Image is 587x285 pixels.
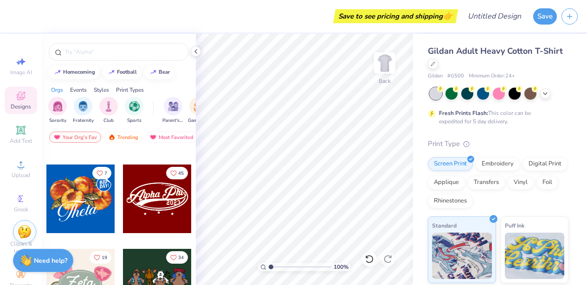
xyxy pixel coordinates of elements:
span: Sports [127,117,142,124]
img: trend_line.gif [54,70,61,75]
div: Save to see pricing and shipping [335,9,456,23]
button: filter button [48,97,67,124]
span: 100 % [334,263,348,271]
img: Parent's Weekend Image [168,101,179,112]
span: # G500 [447,72,464,80]
span: Game Day [188,117,209,124]
span: Gildan [428,72,443,80]
div: Digital Print [522,157,568,171]
span: 34 [178,255,184,260]
div: Orgs [51,86,63,94]
button: filter button [162,97,184,124]
span: Designs [11,103,31,110]
button: bear [144,65,174,79]
button: filter button [99,97,118,124]
img: trend_line.gif [108,70,115,75]
div: Foil [536,176,558,190]
span: Minimum Order: 24 + [469,72,515,80]
img: Game Day Image [194,101,204,112]
button: filter button [188,97,209,124]
img: trend_line.gif [149,70,157,75]
div: homecoming [63,70,95,75]
span: Gildan Adult Heavy Cotton T-Shirt [428,45,563,57]
button: Save [533,8,557,25]
div: filter for Game Day [188,97,209,124]
div: bear [159,70,170,75]
span: Image AI [10,69,32,76]
div: Your Org's Fav [49,132,101,143]
span: 7 [104,171,107,176]
img: Back [375,54,394,72]
strong: Fresh Prints Flash: [439,109,488,117]
img: most_fav.gif [149,134,157,140]
span: Parent's Weekend [162,117,184,124]
div: Styles [94,86,109,94]
span: Club [103,117,114,124]
strong: Need help? [34,256,67,265]
div: Screen Print [428,157,473,171]
img: Standard [432,233,492,279]
div: Rhinestones [428,194,473,208]
div: This color can be expedited for 5 day delivery. [439,109,553,126]
span: Fraternity [73,117,94,124]
div: filter for Sorority [48,97,67,124]
div: football [117,70,137,75]
div: Embroidery [476,157,520,171]
div: Applique [428,176,465,190]
button: filter button [73,97,94,124]
img: trending.gif [108,134,116,140]
img: most_fav.gif [53,134,61,140]
button: Like [90,251,111,264]
div: Most Favorited [145,132,198,143]
span: Add Text [10,137,32,145]
span: Standard [432,221,457,230]
img: Fraternity Image [78,101,88,112]
button: filter button [125,97,143,124]
button: homecoming [49,65,99,79]
span: 45 [178,171,184,176]
span: Greek [14,206,28,213]
input: Try "Alpha" [64,47,183,57]
div: filter for Sports [125,97,143,124]
div: Print Type [428,139,568,149]
button: football [103,65,141,79]
span: Clipart & logos [5,240,37,255]
span: 19 [102,255,107,260]
div: Events [70,86,87,94]
img: Club Image [103,101,114,112]
span: Upload [12,171,30,179]
div: filter for Fraternity [73,97,94,124]
div: Transfers [468,176,505,190]
div: Print Types [116,86,144,94]
input: Untitled Design [460,7,529,25]
span: Puff Ink [505,221,524,230]
div: filter for Club [99,97,118,124]
img: Sports Image [129,101,140,112]
div: Trending [104,132,142,143]
img: Puff Ink [505,233,565,279]
div: filter for Parent's Weekend [162,97,184,124]
img: Sorority Image [52,101,63,112]
span: 👉 [443,10,453,21]
span: Sorority [49,117,66,124]
button: Like [92,167,111,179]
button: Like [166,251,188,264]
div: Back [379,77,391,85]
div: Vinyl [508,176,534,190]
button: Like [166,167,188,179]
